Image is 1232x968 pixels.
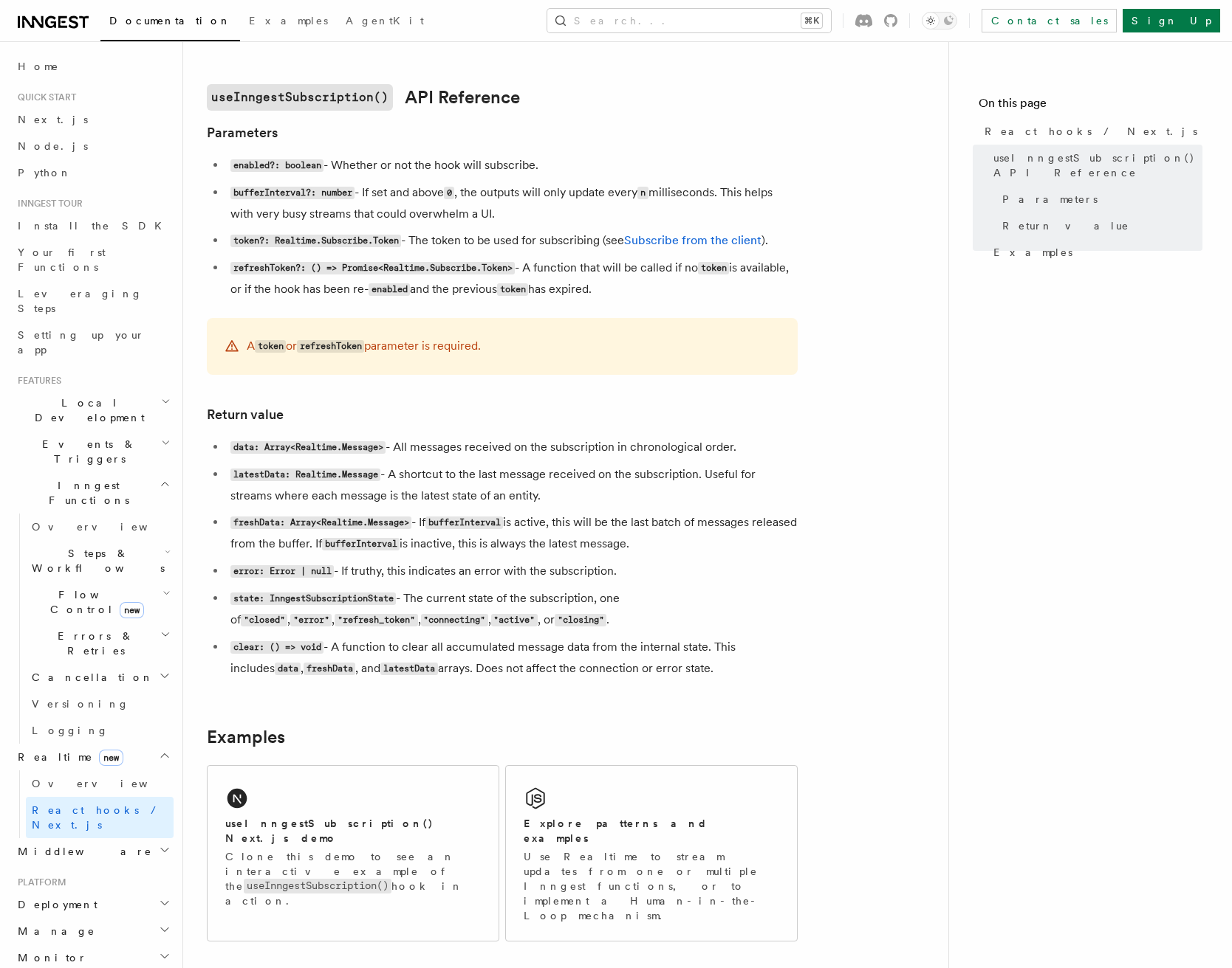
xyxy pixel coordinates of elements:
h4: On this page [979,94,1202,118]
li: - A function that will be called if no is available, or if the hook has been re- and the previous... [226,257,798,300]
span: Inngest tour [12,198,83,210]
a: Your first Functions [12,239,174,280]
span: Logging [32,725,109,736]
span: Manage [12,924,95,938]
span: useInngestSubscription() API Reference [993,151,1202,180]
code: refreshToken?: () => Promise<Realtime.Subscribe.Token> [230,262,515,274]
h2: useInngestSubscription() Next.js demo [225,816,481,846]
button: Events & Triggers [12,431,174,472]
code: freshData [304,663,355,675]
button: Errors & Retries [26,623,174,664]
span: Steps & Workflows [26,546,165,575]
a: Parameters [996,186,1202,212]
a: Next.js [12,106,174,133]
a: Return value [207,404,284,425]
span: Deployment [12,897,97,912]
code: enabled?: boolean [230,159,324,172]
span: Features [12,375,61,387]
code: bufferInterval [322,538,400,550]
li: - Whether or not the hook will subscribe. [226,155,798,176]
span: Examples [249,15,328,27]
a: AgentKit [337,4,433,40]
li: - The current state of the subscription, one of , , , , , or . [226,588,798,631]
a: Logging [26,717,174,744]
span: React hooks / Next.js [32,804,162,831]
code: bufferInterval?: number [230,187,355,199]
a: useInngestSubscription()API Reference [207,84,520,111]
span: Install the SDK [18,220,171,232]
a: Install the SDK [12,212,174,239]
code: useInngestSubscription() [244,879,391,893]
span: Inngest Functions [12,478,160,508]
li: - A shortcut to the last message received on the subscription. Useful for streams where each mess... [226,464,798,506]
code: n [637,187,648,199]
span: new [120,602,144,618]
button: Local Development [12,390,174,431]
span: Python [18,167,72,179]
span: React hooks / Next.js [985,124,1197,139]
button: Steps & Workflows [26,540,174,581]
code: enabled [369,283,410,296]
span: Local Development [12,395,161,425]
code: data: Array<Realtime.Message> [230,441,386,454]
code: bufferInterval [425,516,503,529]
a: Overview [26,770,174,797]
button: Cancellation [26,664,174,691]
code: "refresh_token" [335,614,417,626]
button: Inngest Functions [12,472,174,514]
code: latestData: Realtime.Message [230,469,380,481]
li: - If truthy, this indicates an error with the subscription. [226,561,798,582]
a: React hooks / Next.js [979,118,1202,145]
code: latestData [380,663,437,675]
a: React hooks / Next.js [26,797,174,838]
a: Examples [240,4,337,40]
code: "closed" [241,614,287,626]
span: Examples [993,245,1072,260]
code: 0 [444,187,454,199]
span: Monitor [12,950,87,965]
a: Sign Up [1123,9,1220,32]
span: Leveraging Steps [18,288,143,314]
code: refreshToken [297,340,364,353]
li: - The token to be used for subscribing (see ). [226,230,798,252]
code: token [255,340,286,353]
li: - If set and above , the outputs will only update every milliseconds. This helps with very busy s... [226,182,798,224]
a: Node.js [12,133,174,159]
span: Errors & Retries [26,629,160,658]
code: error: Error | null [230,565,334,578]
button: Manage [12,918,174,944]
span: new [99,750,123,766]
p: Use Realtime to stream updates from one or multiple Inngest functions, or to implement a Human-in... [524,849,779,923]
span: Middleware [12,844,152,859]
code: token?: Realtime.Subscribe.Token [230,235,401,247]
a: Examples [988,239,1202,266]
code: useInngestSubscription() [207,84,393,111]
code: freshData: Array<Realtime.Message> [230,516,411,529]
a: Explore patterns and examplesUse Realtime to stream updates from one or multiple Inngest function... [505,765,798,941]
button: Search...⌘K [547,9,831,32]
a: Python [12,159,174,186]
button: Toggle dark mode [922,12,957,30]
li: - A function to clear all accumulated message data from the internal state. This includes , , and... [226,637,798,680]
button: Deployment [12,891,174,918]
code: token [698,262,729,274]
kbd: ⌘K [801,13,822,28]
a: Home [12,53,174,80]
a: Versioning [26,691,174,717]
div: Inngest Functions [12,514,174,744]
a: Subscribe from the client [624,233,762,247]
a: useInngestSubscription() API Reference [988,145,1202,186]
span: Quick start [12,91,76,103]
span: Flow Control [26,587,162,617]
p: Clone this demo to see an interactive example of the hook in action. [225,849,481,908]
span: Next.js [18,114,88,125]
span: Cancellation [26,670,154,685]
button: Middleware [12,838,174,865]
span: Node.js [18,140,88,152]
code: "active" [491,614,538,626]
a: Setting up your app [12,322,174,363]
code: token [497,283,528,296]
a: Parameters [207,122,278,143]
h2: Explore patterns and examples [524,816,779,846]
code: "error" [290,614,332,626]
